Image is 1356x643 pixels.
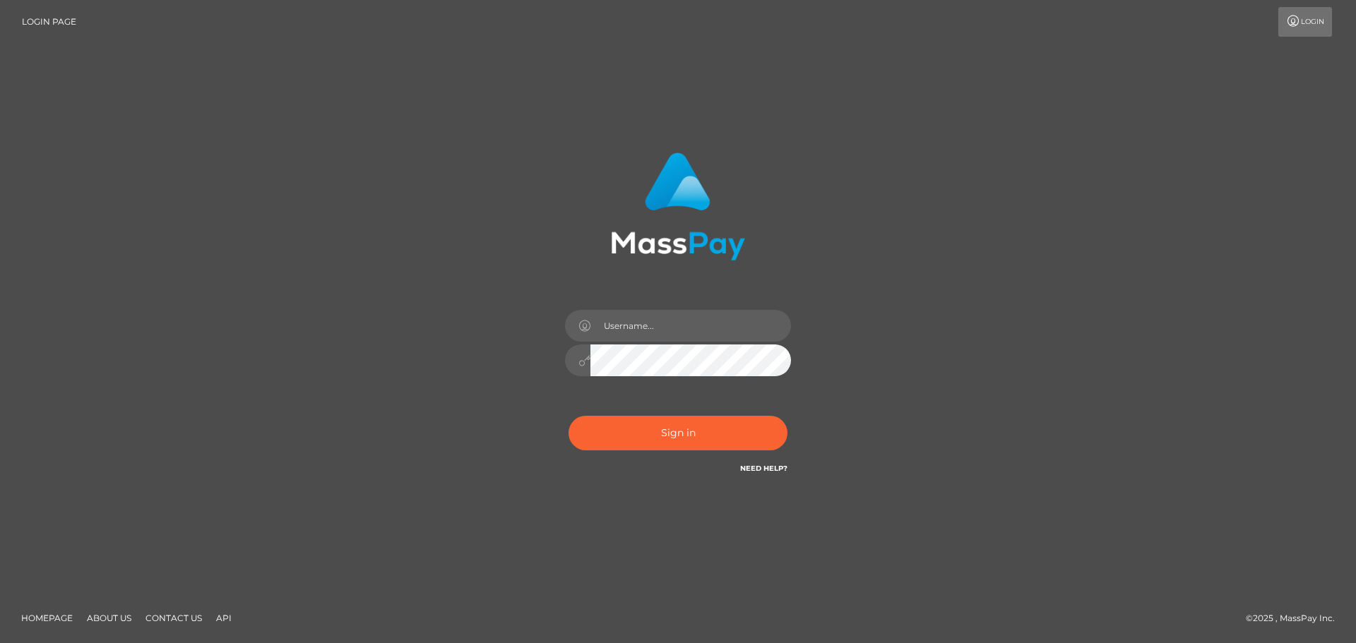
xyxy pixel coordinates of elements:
a: API [210,607,237,629]
button: Sign in [569,416,787,450]
a: About Us [81,607,137,629]
a: Homepage [16,607,78,629]
img: MassPay Login [611,152,745,260]
input: Username... [590,310,791,342]
div: © 2025 , MassPay Inc. [1246,611,1345,626]
a: Need Help? [740,464,787,473]
a: Login [1278,7,1332,37]
a: Login Page [22,7,76,37]
a: Contact Us [140,607,208,629]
